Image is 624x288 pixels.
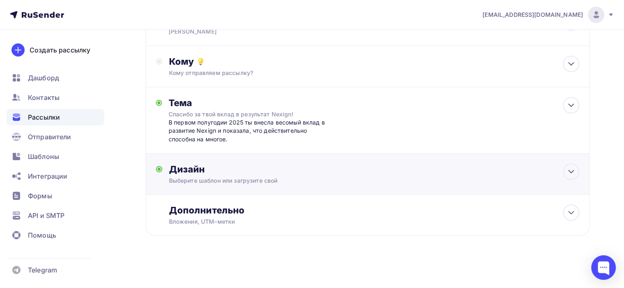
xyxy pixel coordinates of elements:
[28,73,59,83] span: Дашборд
[482,7,614,23] a: [EMAIL_ADDRESS][DOMAIN_NAME]
[28,265,57,275] span: Telegram
[7,109,104,125] a: Рассылки
[482,11,583,19] span: [EMAIL_ADDRESS][DOMAIN_NAME]
[169,97,331,109] div: Тема
[28,171,67,181] span: Интеграции
[7,70,104,86] a: Дашборд
[28,230,56,240] span: Помощь
[169,69,538,77] div: Кому отправляем рассылку?
[28,191,52,201] span: Формы
[169,177,538,185] div: Выберите шаблон или загрузите свой
[7,188,104,204] a: Формы
[30,45,90,55] div: Создать рассылку
[169,218,538,226] div: Вложения, UTM–метки
[28,112,60,122] span: Рассылки
[169,27,329,36] div: [PERSON_NAME]
[169,56,579,67] div: Кому
[28,132,71,142] span: Отправители
[169,204,579,216] div: Дополнительно
[7,129,104,145] a: Отправители
[28,152,59,161] span: Шаблоны
[169,163,579,175] div: Дизайн
[28,93,59,102] span: Контакты
[7,89,104,106] a: Контакты
[169,110,315,118] div: Спасибо за твой вклад в результат Nexign!
[28,211,64,220] span: API и SMTP
[7,148,104,165] a: Шаблоны
[169,118,331,143] div: В первом полугодии 2025 ты внесла весомый вклад в развитие Nexign и показала, что действительно с...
